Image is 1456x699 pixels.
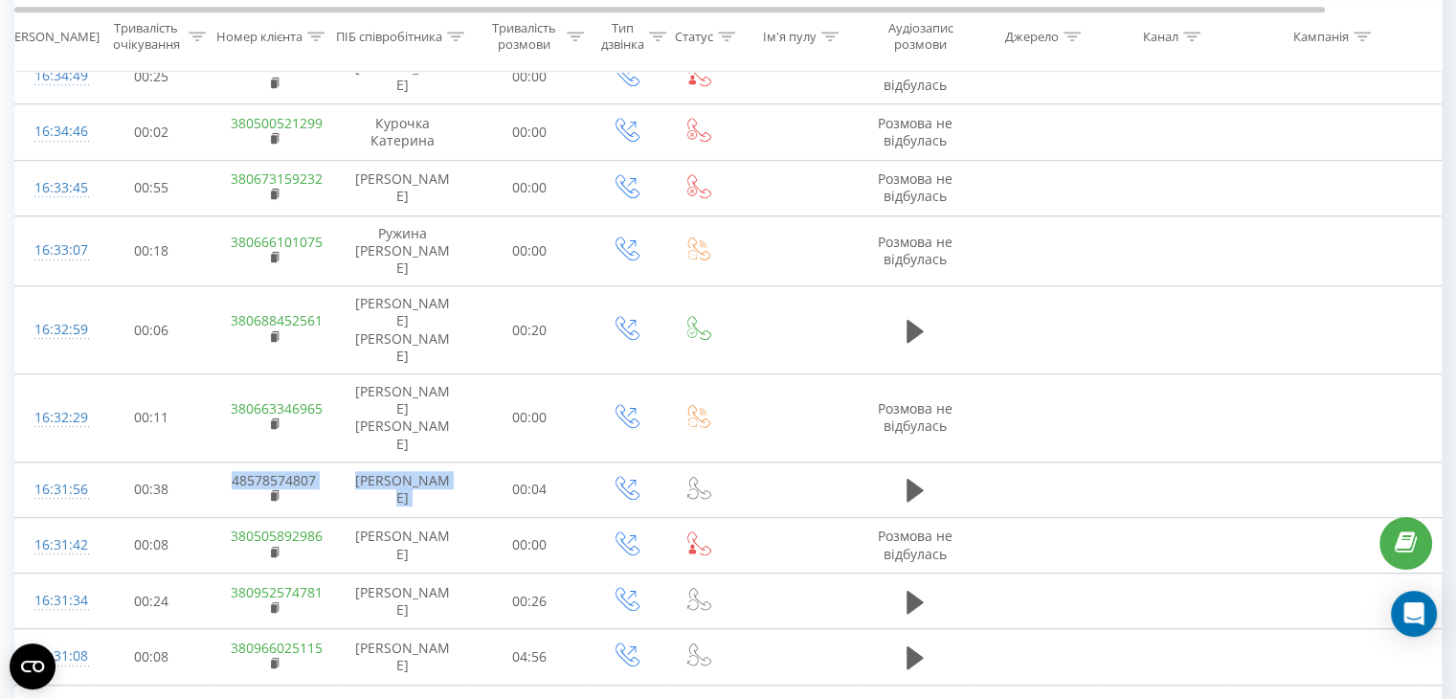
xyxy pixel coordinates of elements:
div: ПІБ співробітника [336,28,442,44]
div: 16:31:34 [34,582,73,620]
span: Розмова не відбулась [878,114,952,149]
div: Open Intercom Messenger [1391,591,1437,637]
div: Кампанія [1293,28,1349,44]
td: 00:00 [470,104,590,160]
button: Open CMP widget [10,643,56,689]
span: Розмова не відбулась [878,169,952,205]
td: 00:06 [92,286,212,374]
td: 00:25 [92,49,212,104]
td: Ружина [PERSON_NAME] [336,215,470,286]
div: Тип дзвінка [601,20,644,53]
td: 00:00 [470,215,590,286]
td: 00:11 [92,374,212,462]
td: 00:00 [470,517,590,573]
td: [PERSON_NAME] [336,462,470,517]
a: 48578574807 [232,471,316,489]
span: Розмова не відбулась [878,399,952,435]
div: Джерело [1005,28,1059,44]
a: 380673159232 [231,169,323,188]
td: 00:02 [92,104,212,160]
td: 00:18 [92,215,212,286]
td: 00:00 [470,374,590,462]
td: 00:26 [470,574,590,629]
td: 00:55 [92,160,212,215]
td: 00:20 [470,286,590,374]
div: Аудіозапис розмови [874,20,967,53]
a: 380500521299 [231,114,323,132]
td: 00:00 [470,49,590,104]
td: 04:56 [470,629,590,685]
td: [PERSON_NAME] [336,517,470,573]
td: [PERSON_NAME] [PERSON_NAME] [336,286,470,374]
td: [PERSON_NAME] [336,160,470,215]
td: 00:08 [92,629,212,685]
div: Тривалість очікування [108,20,184,53]
a: 380688452561 [231,311,323,329]
a: 380505892986 [231,527,323,545]
div: 16:32:29 [34,399,73,437]
div: Тривалість розмови [486,20,562,53]
div: 16:31:56 [34,471,73,508]
a: 380663346965 [231,399,323,417]
div: 16:31:42 [34,527,73,564]
div: Номер клієнта [216,28,302,44]
span: Розмова не відбулась [878,58,952,94]
td: [PERSON_NAME] [336,629,470,685]
div: 16:31:08 [34,638,73,675]
td: 00:38 [92,462,212,517]
td: [PERSON_NAME] [336,49,470,104]
div: 16:33:45 [34,169,73,207]
a: 380952574781 [231,583,323,601]
div: Канал [1143,28,1178,44]
td: 00:24 [92,574,212,629]
td: [PERSON_NAME] [336,574,470,629]
div: 16:34:49 [34,57,73,95]
div: [PERSON_NAME] [3,28,100,44]
div: 16:34:46 [34,113,73,150]
div: 16:32:59 [34,311,73,349]
td: 00:08 [92,517,212,573]
td: 00:00 [470,160,590,215]
a: 380975271957 [231,58,323,77]
span: Розмова не відбулась [878,233,952,268]
td: [PERSON_NAME] [PERSON_NAME] [336,374,470,462]
a: 380666101075 [231,233,323,251]
span: Розмова не відбулась [878,527,952,562]
div: Ім'я пулу [763,28,817,44]
div: 16:33:07 [34,232,73,269]
td: 00:04 [470,462,590,517]
td: Курочка Катерина [336,104,470,160]
a: 380966025115 [231,639,323,657]
div: Статус [675,28,713,44]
